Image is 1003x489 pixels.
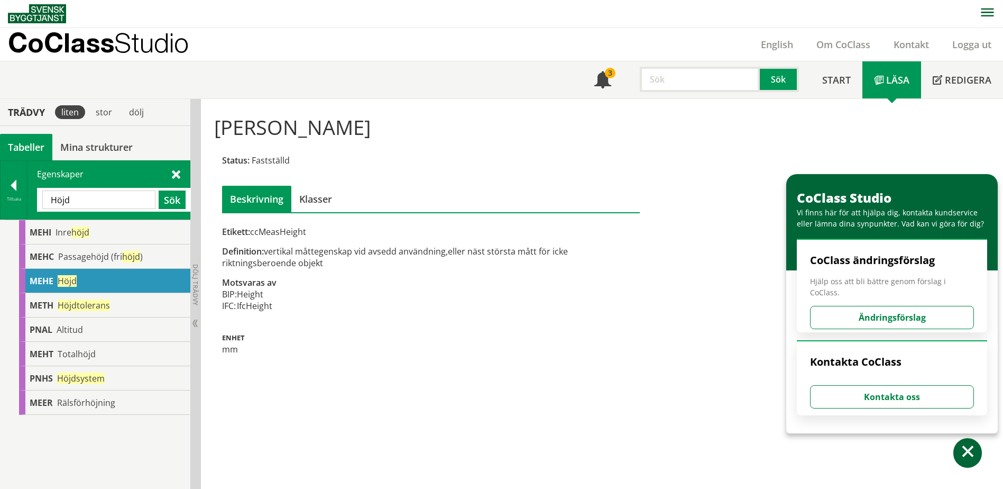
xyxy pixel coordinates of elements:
input: Sök [42,191,155,209]
button: Kontakta oss [810,385,974,409]
div: Klasser [291,186,340,212]
a: Mina strukturer [52,134,141,160]
a: Kontakta oss [810,391,974,403]
h1: [PERSON_NAME] [214,115,864,139]
h4: Kontakta CoClass [810,355,974,369]
div: ccMeasHeight [222,226,640,238]
span: Läsa [886,74,909,86]
div: Beskrivning [222,186,291,212]
span: Studio [114,27,189,58]
div: Tillbaka [1,195,27,203]
span: Altitud [57,324,83,336]
span: Rälsförhöjning [57,397,115,409]
span: Start [822,74,851,86]
td: BIP: [222,288,237,300]
div: mm [222,343,640,355]
span: CoClass Studio [797,189,891,206]
a: Läsa [862,61,921,98]
div: Trädvy [2,106,51,118]
a: 3 [583,61,623,98]
button: Sök [159,191,186,209]
button: Sök [760,67,799,92]
td: IFC: [222,300,237,312]
a: Om CoClass [805,38,882,51]
span: Notifikationer [594,73,611,89]
a: Logga ut [941,38,1003,51]
span: Etikett: [222,226,250,238]
span: Redigera [945,74,991,86]
span: MEHT [30,348,53,360]
span: Höjdtolerans [58,300,110,311]
a: English [749,38,805,51]
span: Hjälp oss att bli bättre genom förslag i CoClass. [810,276,974,298]
a: Start [811,61,862,98]
span: Höjdsystem [57,373,105,384]
span: MEHI [30,227,51,238]
a: Kontakt [882,38,941,51]
span: PNAL [30,324,52,336]
a: Redigera [921,61,1003,98]
span: Dölj trädvy [191,264,200,305]
span: Totalhöjd [58,348,96,360]
div: vertikal måttegenskap vid avsedd användning,eller näst största mått för icke riktningsberoende ob... [222,246,640,269]
h4: CoClass ändringsförslag [810,253,974,267]
span: Status: [222,155,250,166]
span: Höjd [58,275,77,287]
span: Definition: [222,246,264,257]
span: Inre [56,227,89,238]
div: Vi finns här för att hjälpa dig, kontakta kundservice eller lämna dina synpunkter. Vad kan vi gör... [797,207,992,229]
td: Height [237,288,272,300]
p: CoClass [8,37,189,49]
span: Stäng sök [172,168,180,179]
div: liten [55,105,85,119]
span: MEER [30,397,53,409]
span: höjd [71,227,89,238]
span: Motsvaras av [222,277,277,288]
div: dölj [123,105,150,119]
span: höjd [122,251,140,262]
td: IfcHeight [237,300,272,312]
span: Fastställd [252,155,290,166]
a: CoClassStudio [8,28,211,61]
span: MEHE [30,275,53,287]
img: Svensk Byggtjänst [8,4,66,23]
span: PNHS [30,373,53,384]
span: METH [30,300,53,311]
input: Sök [640,67,760,92]
div: Enhet [222,332,640,341]
button: Ändringsförslag [810,306,974,329]
div: 3 [605,68,615,78]
span: MEHC [30,251,54,262]
div: stor [89,105,118,119]
div: Egenskaper [27,161,190,219]
span: Passagehöjd (fri ) [58,251,143,262]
